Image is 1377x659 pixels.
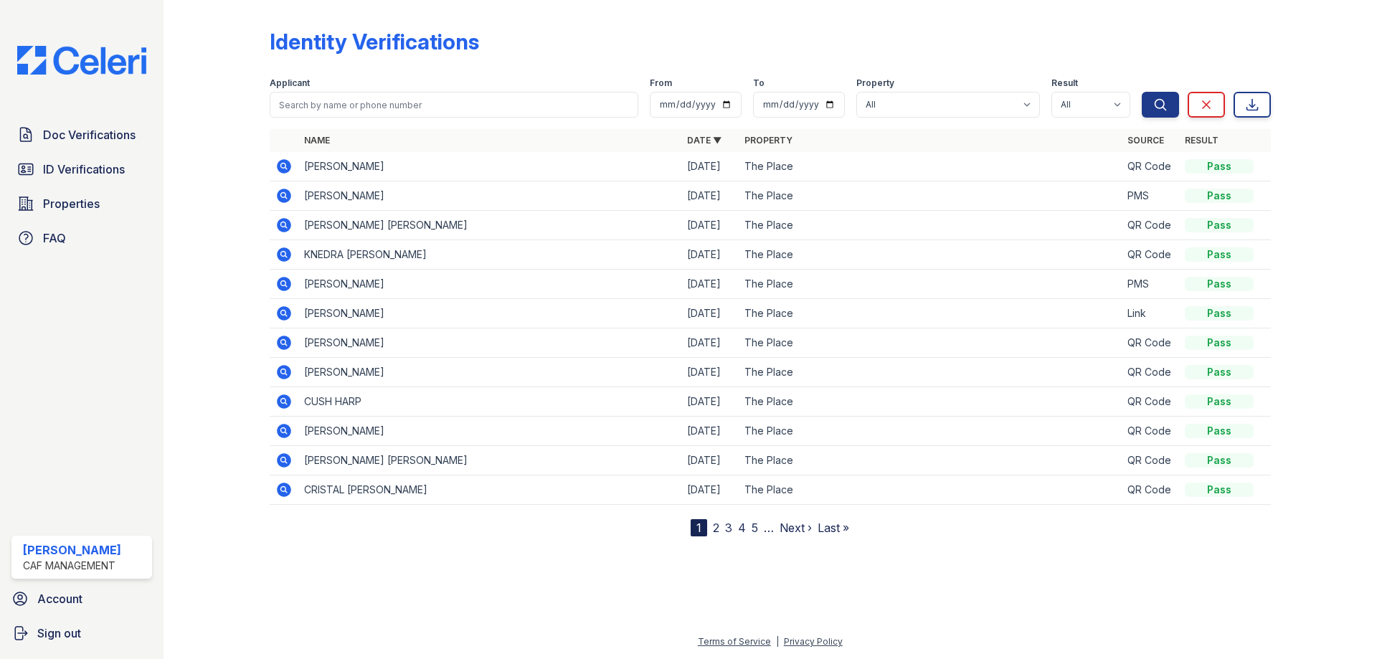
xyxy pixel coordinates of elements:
[784,636,843,647] a: Privacy Policy
[1185,135,1219,146] a: Result
[1185,483,1254,497] div: Pass
[725,521,732,535] a: 3
[270,77,310,89] label: Applicant
[650,77,672,89] label: From
[1122,328,1179,358] td: QR Code
[687,135,721,146] a: Date ▼
[1185,424,1254,438] div: Pass
[11,189,152,218] a: Properties
[739,417,1122,446] td: The Place
[776,636,779,647] div: |
[1122,211,1179,240] td: QR Code
[23,559,121,573] div: CAF Management
[681,475,739,505] td: [DATE]
[681,446,739,475] td: [DATE]
[1122,181,1179,211] td: PMS
[780,521,812,535] a: Next ›
[1122,387,1179,417] td: QR Code
[298,270,681,299] td: [PERSON_NAME]
[1127,135,1164,146] a: Source
[11,224,152,252] a: FAQ
[1185,218,1254,232] div: Pass
[713,521,719,535] a: 2
[11,155,152,184] a: ID Verifications
[738,521,746,535] a: 4
[753,77,765,89] label: To
[6,619,158,648] a: Sign out
[1185,189,1254,203] div: Pass
[1051,77,1078,89] label: Result
[298,446,681,475] td: [PERSON_NAME] [PERSON_NAME]
[6,584,158,613] a: Account
[739,446,1122,475] td: The Place
[764,519,774,536] span: …
[744,135,792,146] a: Property
[681,270,739,299] td: [DATE]
[1122,475,1179,505] td: QR Code
[298,211,681,240] td: [PERSON_NAME] [PERSON_NAME]
[304,135,330,146] a: Name
[739,152,1122,181] td: The Place
[298,358,681,387] td: [PERSON_NAME]
[43,195,100,212] span: Properties
[270,29,479,54] div: Identity Verifications
[739,270,1122,299] td: The Place
[739,181,1122,211] td: The Place
[1185,365,1254,379] div: Pass
[681,299,739,328] td: [DATE]
[37,625,81,642] span: Sign out
[681,417,739,446] td: [DATE]
[681,358,739,387] td: [DATE]
[691,519,707,536] div: 1
[298,152,681,181] td: [PERSON_NAME]
[43,126,136,143] span: Doc Verifications
[1185,306,1254,321] div: Pass
[739,387,1122,417] td: The Place
[1122,417,1179,446] td: QR Code
[752,521,758,535] a: 5
[739,328,1122,358] td: The Place
[739,475,1122,505] td: The Place
[298,475,681,505] td: CRISTAL [PERSON_NAME]
[43,229,66,247] span: FAQ
[1122,299,1179,328] td: Link
[681,181,739,211] td: [DATE]
[1185,277,1254,291] div: Pass
[1122,358,1179,387] td: QR Code
[1185,247,1254,262] div: Pass
[739,211,1122,240] td: The Place
[1122,240,1179,270] td: QR Code
[298,328,681,358] td: [PERSON_NAME]
[681,240,739,270] td: [DATE]
[739,299,1122,328] td: The Place
[298,181,681,211] td: [PERSON_NAME]
[6,46,158,75] img: CE_Logo_Blue-a8612792a0a2168367f1c8372b55b34899dd931a85d93a1a3d3e32e68fde9ad4.png
[298,299,681,328] td: [PERSON_NAME]
[681,328,739,358] td: [DATE]
[298,417,681,446] td: [PERSON_NAME]
[739,358,1122,387] td: The Place
[1185,159,1254,174] div: Pass
[856,77,894,89] label: Property
[270,92,638,118] input: Search by name or phone number
[681,387,739,417] td: [DATE]
[681,211,739,240] td: [DATE]
[1185,336,1254,350] div: Pass
[1185,394,1254,409] div: Pass
[37,590,82,607] span: Account
[739,240,1122,270] td: The Place
[1122,270,1179,299] td: PMS
[681,152,739,181] td: [DATE]
[1122,152,1179,181] td: QR Code
[11,120,152,149] a: Doc Verifications
[298,387,681,417] td: CUSH HARP
[698,636,771,647] a: Terms of Service
[298,240,681,270] td: KNEDRA [PERSON_NAME]
[1122,446,1179,475] td: QR Code
[43,161,125,178] span: ID Verifications
[1185,453,1254,468] div: Pass
[23,541,121,559] div: [PERSON_NAME]
[818,521,849,535] a: Last »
